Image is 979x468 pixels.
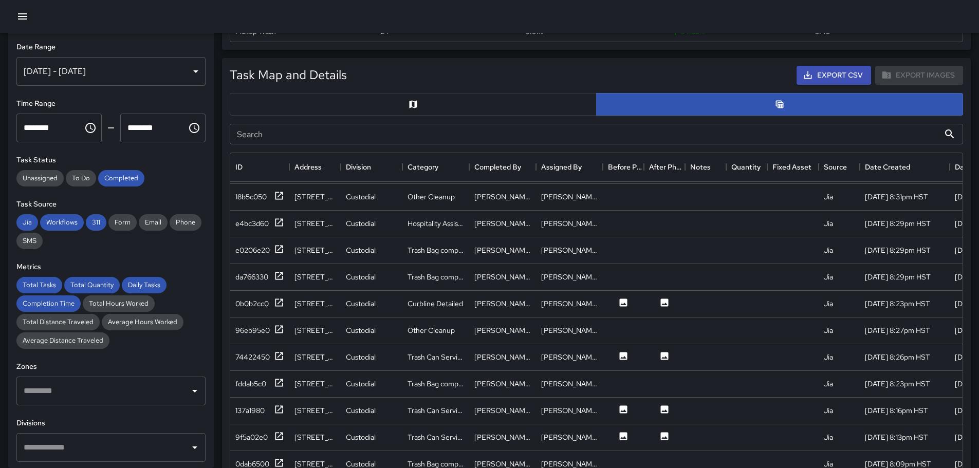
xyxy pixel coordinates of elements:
[98,174,144,182] span: Completed
[16,155,206,166] h6: Task Status
[16,218,38,227] span: Jia
[731,153,761,181] div: Quantity
[294,245,336,255] div: 307 Lewers Street
[108,218,137,227] span: Form
[83,299,155,308] span: Total Hours Worked
[474,192,531,202] div: Robert Kalahiki
[16,199,206,210] h6: Task Source
[608,153,644,181] div: Before Photo
[235,217,284,230] button: e4bc3d60
[16,418,206,429] h6: Divisions
[408,432,464,442] div: Trash Can Serviced Public
[541,218,598,229] div: Robert Kalahiki
[603,153,644,181] div: Before Photo
[16,42,206,53] h6: Date Range
[170,218,201,227] span: Phone
[294,192,336,202] div: 270 Lewers Street
[86,218,106,227] span: 311
[235,191,284,203] button: 18b5c050
[408,272,464,282] div: Trash Bag completed BLUE
[346,218,376,229] div: Custodial
[408,325,455,335] div: Other Cleanup
[289,153,341,181] div: Address
[474,325,531,335] div: James Floe
[16,317,100,326] span: Total Distance Traveled
[346,153,371,181] div: Division
[346,432,376,442] div: Custodial
[294,272,336,282] div: 310 Lewers Street
[474,218,531,229] div: Robert Kalahiki
[235,351,284,364] button: 74422450
[235,245,270,255] div: e0206e20
[16,299,81,308] span: Completion Time
[346,298,376,309] div: Custodial
[541,379,598,389] div: Robert Kalahiki
[294,352,336,362] div: 333 Seaside Avenue
[40,218,84,227] span: Workflows
[408,379,464,389] div: Trash Bag completed BLUE
[541,245,598,255] div: Robert Kalahiki
[774,99,785,109] svg: Table
[865,298,930,309] div: 9/17/2025, 8:23pm HST
[824,218,833,229] div: Jia
[824,405,833,416] div: Jia
[596,93,963,116] button: Table
[824,272,833,282] div: Jia
[644,153,685,181] div: After Photo
[102,317,183,326] span: Average Hours Worked
[16,277,62,293] div: Total Tasks
[341,153,402,181] div: Division
[294,405,336,416] div: 2375 Kūhiō Avenue
[235,192,267,202] div: 18b5c050
[541,153,582,181] div: Assigned By
[170,214,201,231] div: Phone
[66,174,96,182] span: To Do
[16,295,81,312] div: Completion Time
[294,325,336,335] div: 2230 Kalākaua Avenue
[541,298,598,309] div: James Floe
[235,432,268,442] div: 9f5a02e0
[824,245,833,255] div: Jia
[16,236,43,245] span: SMS
[235,431,284,444] button: 9f5a02e0
[824,298,833,309] div: Jia
[824,153,847,181] div: Source
[102,314,183,330] div: Average Hours Worked
[16,332,109,349] div: Average Distance Traveled
[685,153,726,181] div: Notes
[16,170,64,186] div: Unassigned
[16,314,100,330] div: Total Distance Traveled
[474,432,531,442] div: Dustie Liupaono
[235,404,284,417] button: 137a1980
[865,153,910,181] div: Date Created
[294,432,336,442] div: 159 Kaʻiulani Avenue
[536,153,603,181] div: Assigned By
[235,272,268,282] div: da766330
[797,66,871,85] button: Export CSV
[16,261,206,273] h6: Metrics
[819,153,860,181] div: Source
[235,324,284,337] button: 96eb95e0
[541,192,598,202] div: Robert Kalahiki
[346,192,376,202] div: Custodial
[235,378,284,390] button: fddab5c0
[865,192,928,202] div: 9/17/2025, 8:31pm HST
[346,272,376,282] div: Custodial
[16,98,206,109] h6: Time Range
[294,218,336,229] div: 307 Lewers Street
[865,245,931,255] div: 9/17/2025, 8:29pm HST
[408,192,455,202] div: Other Cleanup
[767,153,819,181] div: Fixed Asset
[98,170,144,186] div: Completed
[235,405,265,416] div: 137a1980
[139,214,168,231] div: Email
[541,272,598,282] div: Robert Kalahiki
[408,99,418,109] svg: Map
[235,271,284,284] button: da766330
[824,352,833,362] div: Jia
[865,352,930,362] div: 9/17/2025, 8:26pm HST
[474,272,531,282] div: Robert Kalahiki
[474,245,531,255] div: Robert Kalahiki
[726,153,767,181] div: Quantity
[346,352,376,362] div: Custodial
